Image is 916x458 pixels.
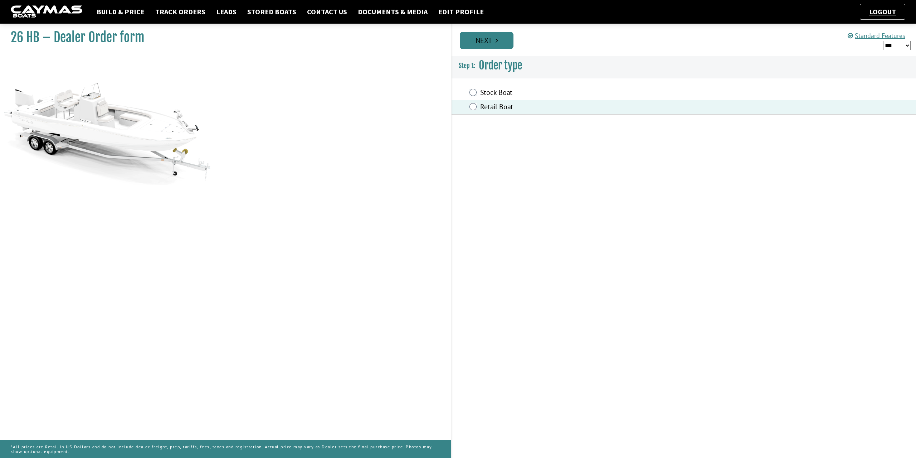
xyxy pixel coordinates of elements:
[480,88,742,98] label: Stock Boat
[303,7,351,16] a: Contact Us
[244,7,300,16] a: Stored Boats
[866,7,900,16] a: Logout
[435,7,487,16] a: Edit Profile
[93,7,148,16] a: Build & Price
[11,441,440,457] p: *All prices are Retail in US Dollars and do not include dealer freight, prep, tariffs, fees, taxe...
[152,7,209,16] a: Track Orders
[480,102,742,113] label: Retail Boat
[11,29,433,45] h1: 26 HB – Dealer Order form
[458,31,916,49] ul: Pagination
[354,7,431,16] a: Documents & Media
[11,5,82,19] img: caymas-dealer-connect-2ed40d3bc7270c1d8d7ffb4b79bf05adc795679939227970def78ec6f6c03838.gif
[848,32,905,40] a: Standard Features
[452,52,916,79] h3: Order type
[460,32,513,49] a: Next
[213,7,240,16] a: Leads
